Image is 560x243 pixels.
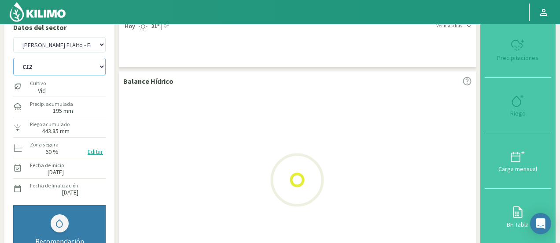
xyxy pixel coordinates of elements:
label: Precip. acumulada [30,100,73,108]
span: | [161,22,162,31]
div: Carga mensual [487,166,549,172]
label: Zona segura [30,141,59,149]
label: Riego acumulado [30,120,70,128]
button: Editar [85,147,106,157]
label: Fecha de finalización [30,182,78,190]
strong: 21º [151,22,160,30]
span: 9º [162,22,169,31]
label: Cultivo [30,79,46,87]
p: Datos del sector [13,22,106,33]
div: BH Tabla [487,221,549,228]
button: Precipitaciones [485,22,551,78]
label: Fecha de inicio [30,161,64,169]
img: Loading... [253,136,341,224]
label: 195 mm [53,108,73,114]
span: Ver más días [436,22,462,30]
p: Balance Hídrico [123,76,173,86]
div: Open Intercom Messenger [530,213,551,234]
div: Riego [487,110,549,116]
label: 443.85 mm [42,128,70,134]
label: [DATE] [62,190,78,195]
label: Vid [30,88,46,93]
img: Kilimo [9,1,66,22]
button: Riego [485,78,551,133]
button: Carga mensual [485,133,551,189]
label: 60 % [45,149,59,155]
div: Precipitaciones [487,55,549,61]
span: Hoy [123,22,135,31]
label: [DATE] [48,169,64,175]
